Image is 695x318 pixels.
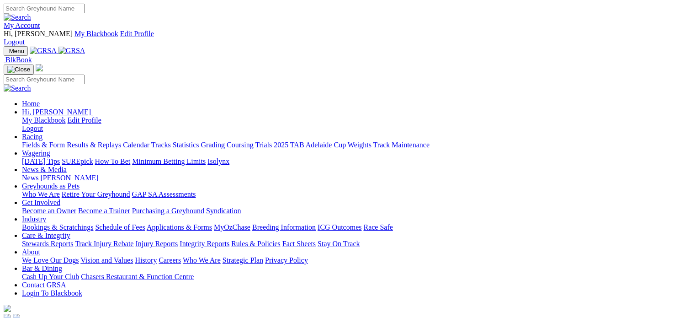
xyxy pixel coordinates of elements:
a: Careers [159,256,181,264]
a: Coursing [227,141,254,149]
a: We Love Our Dogs [22,256,79,264]
a: Edit Profile [68,116,101,124]
div: Hi, [PERSON_NAME] [22,116,691,133]
a: GAP SA Assessments [132,190,196,198]
input: Search [4,75,85,84]
a: Results & Replays [67,141,121,149]
div: Racing [22,141,691,149]
div: Bar & Dining [22,273,691,281]
div: News & Media [22,174,691,182]
a: Isolynx [207,157,229,165]
a: My Blackbook [22,116,66,124]
a: Privacy Policy [265,256,308,264]
img: Search [4,84,31,92]
a: Home [22,100,40,108]
a: Breeding Information [252,223,316,231]
a: News & Media [22,166,67,173]
a: MyOzChase [214,223,250,231]
span: Menu [9,48,24,54]
a: Track Injury Rebate [75,240,133,248]
a: Minimum Betting Limits [132,157,206,165]
a: Contact GRSA [22,281,66,289]
a: Industry [22,215,46,223]
a: About [22,248,40,256]
a: Tracks [151,141,171,149]
a: SUREpick [62,157,93,165]
a: Racing [22,133,42,140]
a: Logout [22,124,43,132]
a: 2025 TAB Adelaide Cup [274,141,346,149]
div: Get Involved [22,207,691,215]
img: logo-grsa-white.png [36,64,43,71]
a: Who We Are [183,256,221,264]
a: Syndication [206,207,241,215]
a: Logout [4,38,25,46]
a: My Blackbook [74,30,118,38]
a: Integrity Reports [180,240,229,248]
img: logo-grsa-white.png [4,305,11,312]
a: Wagering [22,149,50,157]
a: Login To Blackbook [22,289,82,297]
a: Care & Integrity [22,232,70,239]
a: Chasers Restaurant & Function Centre [81,273,194,280]
a: Stewards Reports [22,240,73,248]
a: Strategic Plan [223,256,263,264]
div: Greyhounds as Pets [22,190,691,199]
a: Rules & Policies [231,240,281,248]
img: GRSA [30,47,57,55]
a: Edit Profile [120,30,154,38]
a: Purchasing a Greyhound [132,207,204,215]
a: Bar & Dining [22,264,62,272]
a: Become an Owner [22,207,76,215]
a: Race Safe [363,223,393,231]
a: Weights [348,141,371,149]
div: About [22,256,691,264]
a: [DATE] Tips [22,157,60,165]
div: Care & Integrity [22,240,691,248]
a: Track Maintenance [373,141,430,149]
a: Get Involved [22,199,60,206]
a: Injury Reports [135,240,178,248]
a: Who We Are [22,190,60,198]
a: Greyhounds as Pets [22,182,80,190]
input: Search [4,4,85,13]
a: History [135,256,157,264]
img: Close [7,66,30,73]
img: GRSA [58,47,85,55]
span: Hi, [PERSON_NAME] [22,108,91,116]
a: Stay On Track [318,240,360,248]
a: News [22,174,38,182]
button: Toggle navigation [4,46,28,56]
a: How To Bet [95,157,131,165]
div: Industry [22,223,691,232]
a: Statistics [173,141,199,149]
a: Retire Your Greyhound [62,190,130,198]
a: Cash Up Your Club [22,273,79,280]
span: BlkBook [5,56,32,64]
a: Applications & Forms [147,223,212,231]
a: Fact Sheets [282,240,316,248]
a: My Account [4,22,40,29]
div: My Account [4,30,691,46]
a: ICG Outcomes [318,223,361,231]
a: Hi, [PERSON_NAME] [22,108,93,116]
a: Grading [201,141,225,149]
span: Hi, [PERSON_NAME] [4,30,73,38]
a: Schedule of Fees [95,223,145,231]
a: Fields & Form [22,141,65,149]
div: Wagering [22,157,691,166]
a: Bookings & Scratchings [22,223,93,231]
a: BlkBook [4,56,32,64]
button: Toggle navigation [4,65,34,75]
a: Vision and Values [80,256,133,264]
img: Search [4,13,31,22]
a: [PERSON_NAME] [40,174,98,182]
a: Become a Trainer [78,207,130,215]
a: Trials [255,141,272,149]
a: Calendar [123,141,149,149]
